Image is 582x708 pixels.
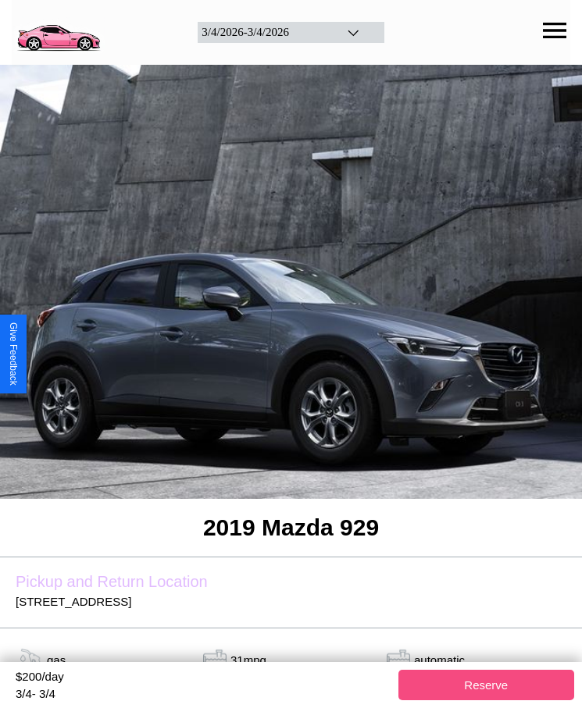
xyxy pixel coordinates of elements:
p: gas [47,649,66,671]
img: tank [199,648,230,671]
div: $ 200 /day [16,670,391,687]
img: gas [383,648,414,671]
p: 31 mpg [230,649,266,671]
button: Reserve [398,670,575,700]
img: logo [12,8,105,54]
img: gas [16,648,47,671]
div: 3 / 4 - 3 / 4 [16,687,391,700]
p: [STREET_ADDRESS] [16,591,566,612]
div: 3 / 4 / 2026 - 3 / 4 / 2026 [202,26,327,39]
div: Give Feedback [8,322,19,386]
label: Pickup and Return Location [16,573,566,591]
p: automatic [414,649,465,671]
